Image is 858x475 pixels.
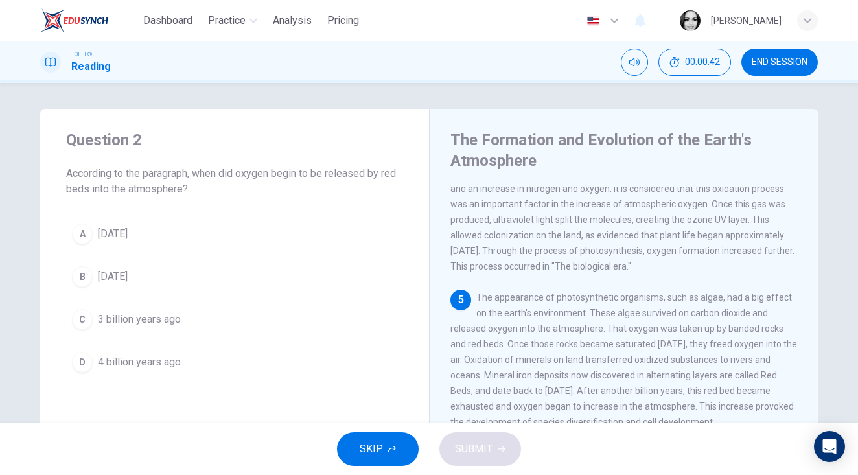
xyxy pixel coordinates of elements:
[450,292,797,427] span: The appearance of photosynthetic organisms, such as algae, had a big effect on the earth's enviro...
[208,13,246,29] span: Practice
[66,166,403,197] span: According to the paragraph, when did oxygen begin to be released by red beds into the atmosphere?
[66,130,403,150] h4: Question 2
[40,8,138,34] a: EduSynch logo
[621,49,648,76] div: Mute
[322,9,364,32] button: Pricing
[658,49,731,76] div: Hide
[71,59,111,75] h1: Reading
[66,346,403,378] button: D4 billion years ago
[203,9,262,32] button: Practice
[450,130,794,171] h4: The Formation and Evolution of the Earth's Atmosphere
[98,226,128,242] span: [DATE]
[450,290,471,310] div: 5
[66,218,403,250] button: A[DATE]
[98,269,128,284] span: [DATE]
[752,57,807,67] span: END SESSION
[72,224,93,244] div: A
[98,312,181,327] span: 3 billion years ago
[685,57,720,67] span: 00:00:42
[72,352,93,373] div: D
[138,9,198,32] button: Dashboard
[71,50,92,59] span: TOEFL®
[66,261,403,293] button: B[DATE]
[98,354,181,370] span: 4 billion years ago
[337,432,419,466] button: SKIP
[814,431,845,462] div: Open Intercom Messenger
[268,9,317,32] button: Analysis
[585,16,601,26] img: en
[741,49,818,76] button: END SESSION
[72,309,93,330] div: C
[66,303,403,336] button: C3 billion years ago
[72,266,93,287] div: B
[360,440,383,458] span: SKIP
[711,13,782,29] div: [PERSON_NAME]
[327,13,359,29] span: Pricing
[143,13,192,29] span: Dashboard
[273,13,312,29] span: Analysis
[40,8,108,34] img: EduSynch logo
[658,49,731,76] button: 00:00:42
[680,10,701,31] img: Profile picture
